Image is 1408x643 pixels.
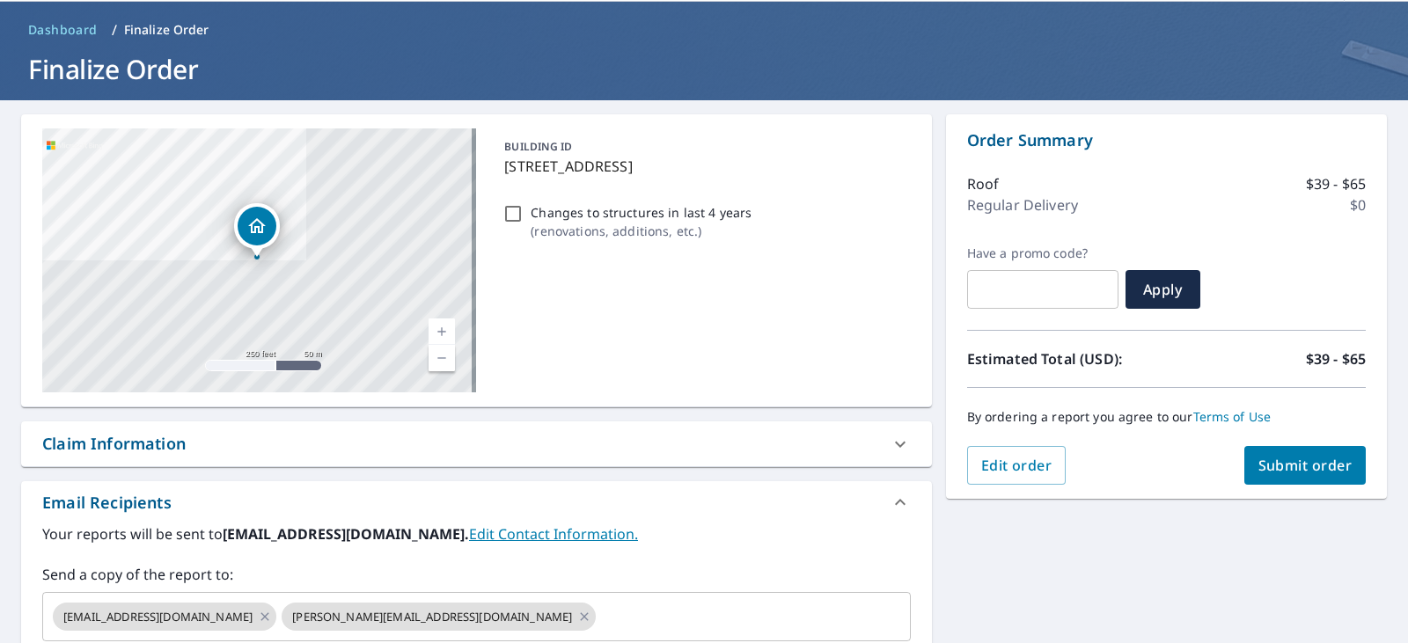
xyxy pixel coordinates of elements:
b: [EMAIL_ADDRESS][DOMAIN_NAME]. [223,524,469,544]
nav: breadcrumb [21,16,1387,44]
label: Have a promo code? [967,245,1118,261]
label: Your reports will be sent to [42,523,911,544]
div: Dropped pin, building 1, Residential property, 1025 Ryecroft Ln Franklin, TN 37064 [234,203,280,258]
button: Apply [1126,270,1200,309]
div: Claim Information [42,432,186,456]
button: Edit order [967,446,1067,485]
div: Claim Information [21,421,932,466]
span: Dashboard [28,21,98,39]
p: Changes to structures in last 4 years [531,203,752,222]
div: [EMAIL_ADDRESS][DOMAIN_NAME] [53,603,276,631]
a: Dashboard [21,16,105,44]
p: $0 [1350,194,1366,216]
p: Finalize Order [124,21,209,39]
h1: Finalize Order [21,51,1387,87]
div: [PERSON_NAME][EMAIL_ADDRESS][DOMAIN_NAME] [282,603,596,631]
p: Estimated Total (USD): [967,348,1167,369]
p: [STREET_ADDRESS] [504,156,903,177]
p: Regular Delivery [967,194,1078,216]
a: Current Level 17, Zoom Out [429,345,455,371]
span: Submit order [1258,456,1353,475]
li: / [112,19,117,40]
span: [PERSON_NAME][EMAIL_ADDRESS][DOMAIN_NAME] [282,609,583,625]
span: Edit order [981,456,1052,475]
div: Email Recipients [42,491,172,515]
a: EditContactInfo [469,524,638,544]
div: Email Recipients [21,481,932,523]
p: BUILDING ID [504,139,572,154]
a: Current Level 17, Zoom In [429,318,455,345]
span: Apply [1140,280,1186,299]
button: Submit order [1244,446,1367,485]
a: Terms of Use [1193,408,1272,425]
p: ( renovations, additions, etc. ) [531,222,752,240]
p: Roof [967,173,1000,194]
label: Send a copy of the report to: [42,564,911,585]
p: $39 - $65 [1306,173,1366,194]
p: By ordering a report you agree to our [967,409,1366,425]
span: [EMAIL_ADDRESS][DOMAIN_NAME] [53,609,263,625]
p: Order Summary [967,128,1366,152]
p: $39 - $65 [1306,348,1366,369]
